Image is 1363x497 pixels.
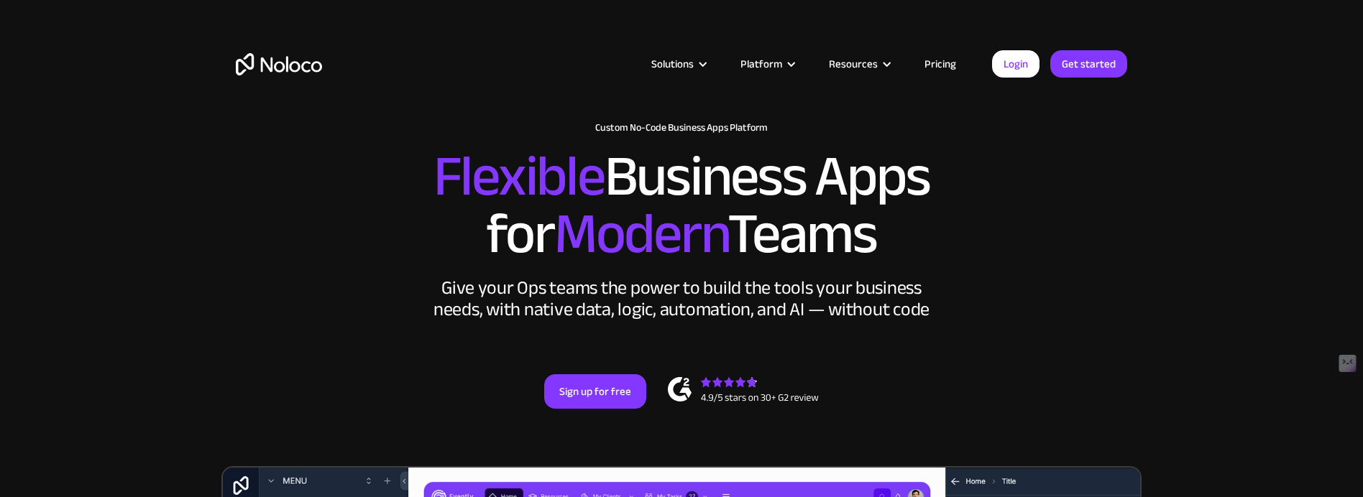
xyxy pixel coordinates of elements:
[740,55,782,73] div: Platform
[433,123,605,230] span: Flexible
[430,277,933,320] div: Give your Ops teams the power to build the tools your business needs, with native data, logic, au...
[992,50,1040,78] a: Login
[554,180,728,287] span: Modern
[633,55,722,73] div: Solutions
[811,55,907,73] div: Resources
[1050,50,1127,78] a: Get started
[544,374,646,409] a: Sign up for free
[236,53,322,75] a: home
[236,148,1127,263] h2: Business Apps for Teams
[722,55,811,73] div: Platform
[907,55,974,73] a: Pricing
[829,55,878,73] div: Resources
[651,55,694,73] div: Solutions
